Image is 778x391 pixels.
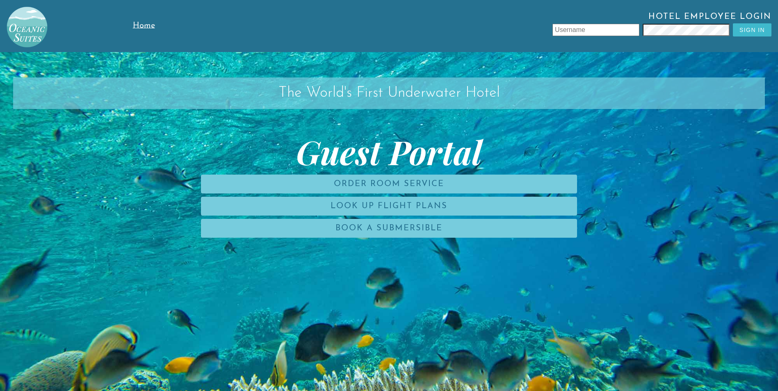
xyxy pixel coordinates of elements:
[13,77,765,109] h2: The World's First Underwater Hotel
[733,23,771,36] button: Sign In
[13,135,765,168] span: Guest Portal
[194,12,771,23] span: Hotel Employee Login
[201,197,577,216] a: Look Up Flight Plans
[201,219,577,238] a: Book a Submersible
[201,175,577,193] a: Order Room Service
[133,22,155,30] span: Home
[552,24,639,36] input: Username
